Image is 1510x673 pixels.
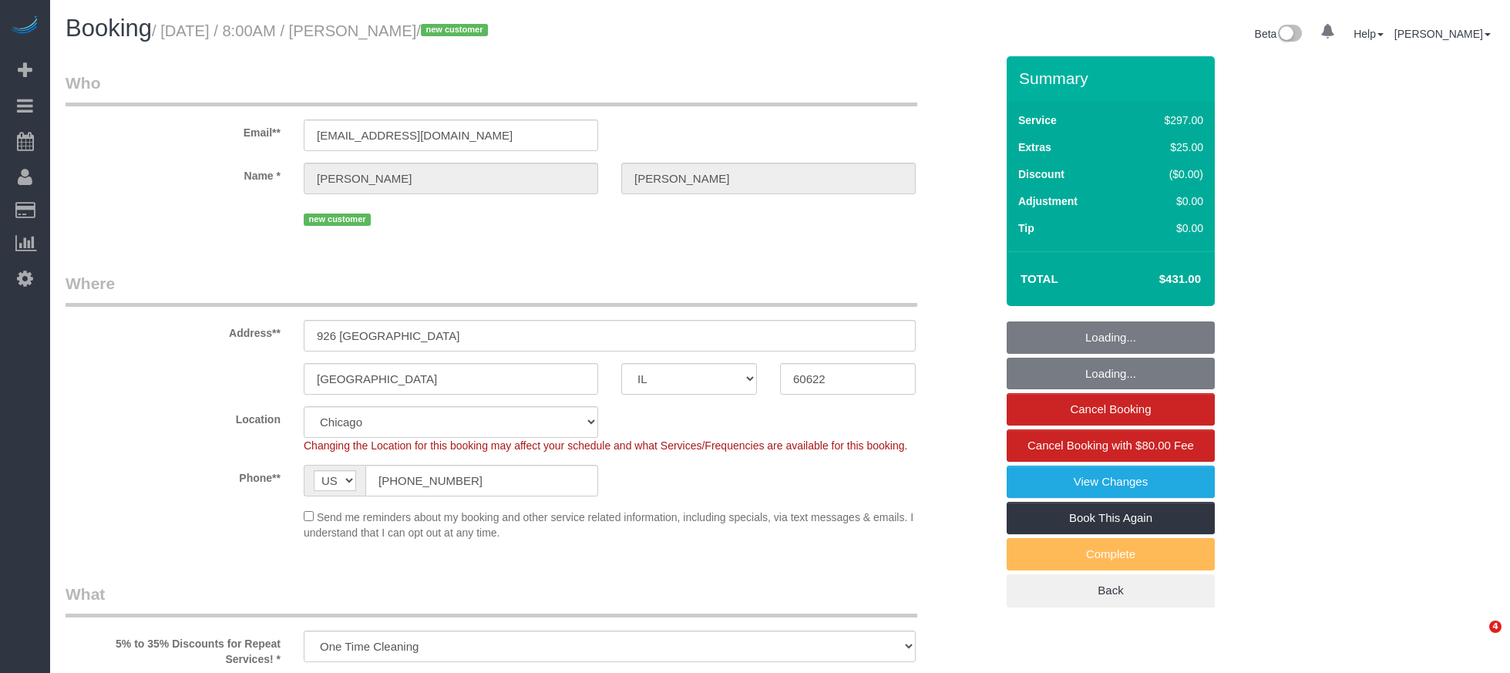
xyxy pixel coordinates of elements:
a: View Changes [1007,466,1215,498]
h4: $431.00 [1113,273,1201,286]
a: Cancel Booking [1007,393,1215,426]
input: First Name** [304,163,598,194]
div: $0.00 [1132,193,1203,209]
a: Book This Again [1007,502,1215,534]
a: Help [1354,28,1384,40]
label: Extras [1018,140,1051,155]
span: new customer [421,24,488,36]
legend: Where [66,272,917,307]
legend: What [66,583,917,617]
a: Cancel Booking with $80.00 Fee [1007,429,1215,462]
span: new customer [304,214,371,226]
span: 4 [1489,621,1502,633]
input: Zip Code** [780,363,916,395]
label: 5% to 35% Discounts for Repeat Services! * [54,631,292,667]
div: $0.00 [1132,220,1203,236]
label: Discount [1018,167,1064,182]
a: Beta [1255,28,1303,40]
small: / [DATE] / 8:00AM / [PERSON_NAME] [152,22,493,39]
label: Tip [1018,220,1034,236]
a: [PERSON_NAME] [1394,28,1491,40]
span: Changing the Location for this booking may affect your schedule and what Services/Frequencies are... [304,439,907,452]
span: Cancel Booking with $80.00 Fee [1027,439,1194,452]
label: Name * [54,163,292,183]
div: $297.00 [1132,113,1203,128]
label: Location [54,406,292,427]
input: Last Name* [621,163,916,194]
span: Booking [66,15,152,42]
img: Automaid Logo [9,15,40,37]
h3: Summary [1019,69,1207,87]
span: Send me reminders about my booking and other service related information, including specials, via... [304,511,913,539]
a: Back [1007,574,1215,607]
legend: Who [66,72,917,106]
div: $25.00 [1132,140,1203,155]
label: Service [1018,113,1057,128]
strong: Total [1021,272,1058,285]
img: New interface [1276,25,1302,45]
label: Adjustment [1018,193,1078,209]
iframe: Intercom live chat [1458,621,1495,658]
div: ($0.00) [1132,167,1203,182]
span: / [416,22,493,39]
